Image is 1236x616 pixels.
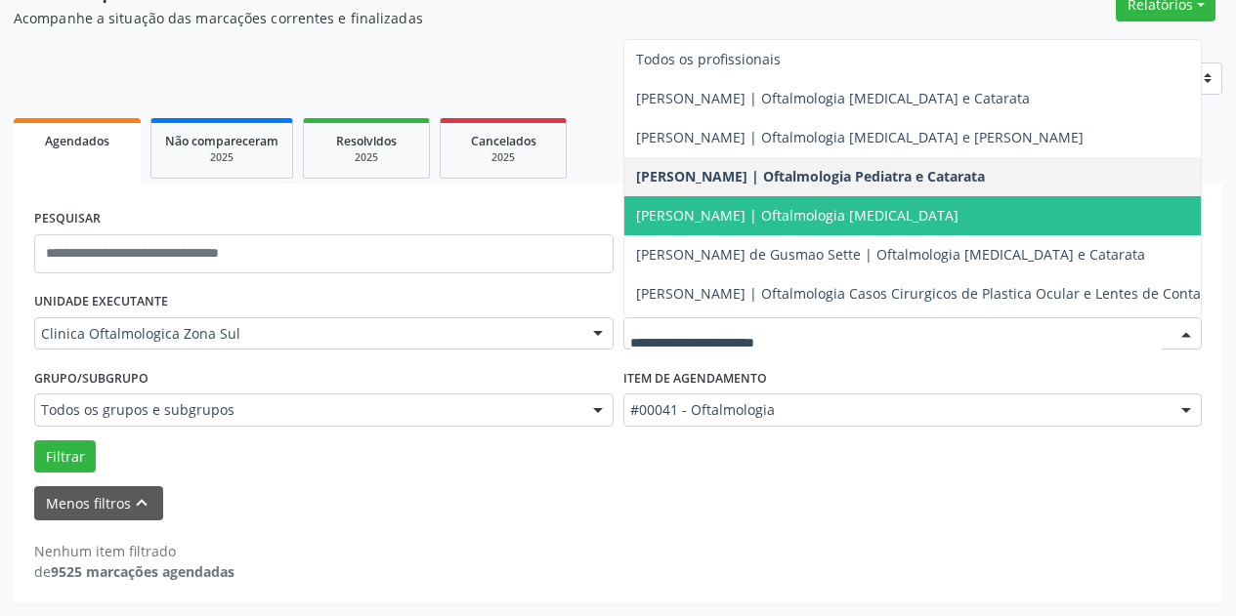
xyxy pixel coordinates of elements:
span: Cancelados [471,133,536,149]
span: Todos os profissionais [636,50,781,68]
div: Nenhum item filtrado [34,541,234,561]
label: PESQUISAR [34,204,101,234]
i: keyboard_arrow_up [131,492,152,513]
div: 2025 [165,150,278,165]
span: [PERSON_NAME] | Oftalmologia Pediatra e Catarata [636,167,985,185]
span: Resolvidos [336,133,397,149]
label: Grupo/Subgrupo [34,363,149,393]
label: UNIDADE EXECUTANTE [34,287,168,317]
label: Item de agendamento [623,363,767,393]
span: Agendados [45,133,109,149]
button: Filtrar [34,440,96,473]
strong: 9525 marcações agendadas [51,562,234,581]
span: #00041 - Oftalmologia [630,400,1163,420]
span: Não compareceram [165,133,278,149]
span: Clinica Oftalmologica Zona Sul [41,324,574,344]
p: Acompanhe a situação das marcações correntes e finalizadas [14,8,860,28]
button: Menos filtroskeyboard_arrow_up [34,486,163,520]
span: Todos os grupos e subgrupos [41,400,574,420]
div: 2025 [318,150,415,165]
div: 2025 [454,150,552,165]
span: [PERSON_NAME] | Oftalmologia [MEDICAL_DATA] e Catarata [636,89,1030,107]
span: [PERSON_NAME] de Gusmao Sette | Oftalmologia [MEDICAL_DATA] e Catarata [636,245,1145,264]
span: [PERSON_NAME] | Oftalmologia [MEDICAL_DATA] e [PERSON_NAME] [636,128,1084,146]
div: de [34,561,234,582]
span: [PERSON_NAME] | Oftalmologia [MEDICAL_DATA] [636,206,959,225]
span: [PERSON_NAME] | Oftalmologia Casos Cirurgicos de Plastica Ocular e Lentes de Contato [636,284,1214,303]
